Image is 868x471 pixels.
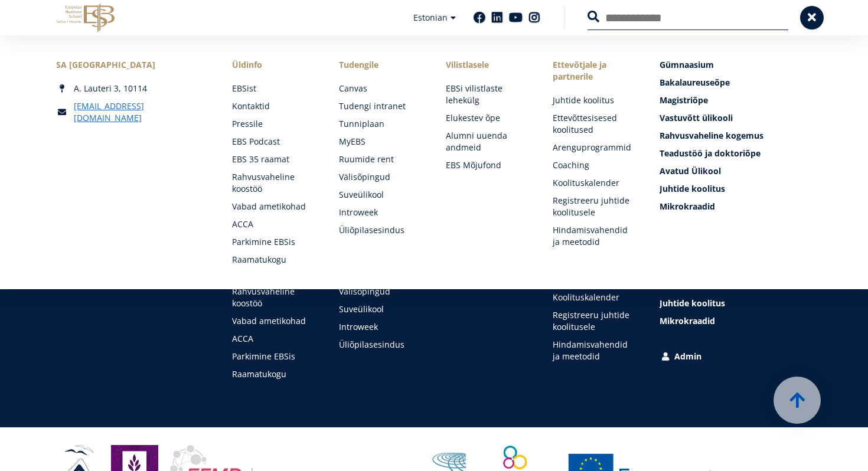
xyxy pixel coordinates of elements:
a: EBSi vilistlaste lehekülg [446,83,529,106]
a: Suveülikool [339,189,422,201]
a: Bakalaureuseõpe [660,77,812,89]
a: EBSist [232,83,315,94]
span: Gümnaasium [660,59,714,70]
a: Vabad ametikohad [232,201,315,212]
span: Teadustöö ja doktoriõpe [660,148,761,159]
a: Üliõpilasesindus [339,224,422,236]
span: Rahvusvaheline kogemus [660,130,763,141]
a: Elukestev õpe [446,112,529,124]
a: Youtube [509,12,523,24]
a: Gümnaasium [660,59,812,71]
a: Vastuvõtt ülikooli [660,112,812,124]
a: Teadustöö ja doktoriõpe [660,148,812,159]
span: Mikrokraadid [660,201,715,212]
a: Avatud Ülikool [660,165,812,177]
span: Juhtide koolitus [660,297,725,309]
div: SA [GEOGRAPHIC_DATA] [56,59,208,71]
a: Vabad ametikohad [232,315,315,327]
a: [EMAIL_ADDRESS][DOMAIN_NAME] [74,100,208,124]
span: Vilistlasele [446,59,529,71]
a: Canvas [339,83,422,94]
a: Kontaktid [232,100,315,112]
a: Suveülikool [339,303,422,315]
a: Tudengile [339,59,422,71]
a: Registreeru juhtide koolitusele [553,195,636,218]
a: ACCA [232,218,315,230]
span: Avatud Ülikool [660,165,721,176]
a: Ruumide rent [339,153,422,165]
a: Raamatukogu [232,368,315,380]
a: EBS Mõjufond [446,159,529,171]
a: Rahvusvaheline kogemus [660,130,812,142]
a: Välisõpingud [339,286,422,297]
a: Introweek [339,321,422,333]
a: EBS Podcast [232,136,315,148]
a: Üliõpilasesindus [339,339,422,351]
a: Tunniplaan [339,118,422,130]
a: Mikrokraadid [660,315,812,327]
a: Instagram [528,12,540,24]
a: Mikrokraadid [660,201,812,212]
span: Üldinfo [232,59,315,71]
a: Coaching [553,159,636,171]
a: Juhtide koolitus [553,94,636,106]
a: Introweek [339,207,422,218]
span: Juhtide koolitus [660,183,725,194]
a: Koolituskalender [553,177,636,189]
a: Hindamisvahendid ja meetodid [553,224,636,248]
a: Välisõpingud [339,171,422,183]
a: Facebook [474,12,485,24]
a: Juhtide koolitus [660,297,812,309]
a: Hindamisvahendid ja meetodid [553,339,636,362]
a: EBS 35 raamat [232,153,315,165]
span: Magistriõpe [660,94,708,106]
a: Admin [660,351,812,362]
a: ACCA [232,333,315,345]
a: Registreeru juhtide koolitusele [553,309,636,333]
a: Parkimine EBSis [232,236,315,248]
a: Parkimine EBSis [232,351,315,362]
a: Tudengi intranet [339,100,422,112]
a: Koolituskalender [553,292,636,303]
span: Ettevõtjale ja partnerile [553,59,636,83]
span: Mikrokraadid [660,315,715,326]
a: Magistriõpe [660,94,812,106]
a: Rahvusvaheline koostöö [232,171,315,195]
a: Alumni uuenda andmeid [446,130,529,153]
a: Ettevõttesisesed koolitused [553,112,636,136]
span: Bakalaureuseõpe [660,77,730,88]
a: Raamatukogu [232,254,315,266]
div: A. Lauteri 3, 10114 [56,83,208,94]
a: Pressile [232,118,315,130]
a: Rahvusvaheline koostöö [232,286,315,309]
a: MyEBS [339,136,422,148]
a: Linkedin [491,12,503,24]
a: Arenguprogrammid [553,142,636,153]
a: Juhtide koolitus [660,183,812,195]
span: Vastuvõtt ülikooli [660,112,733,123]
